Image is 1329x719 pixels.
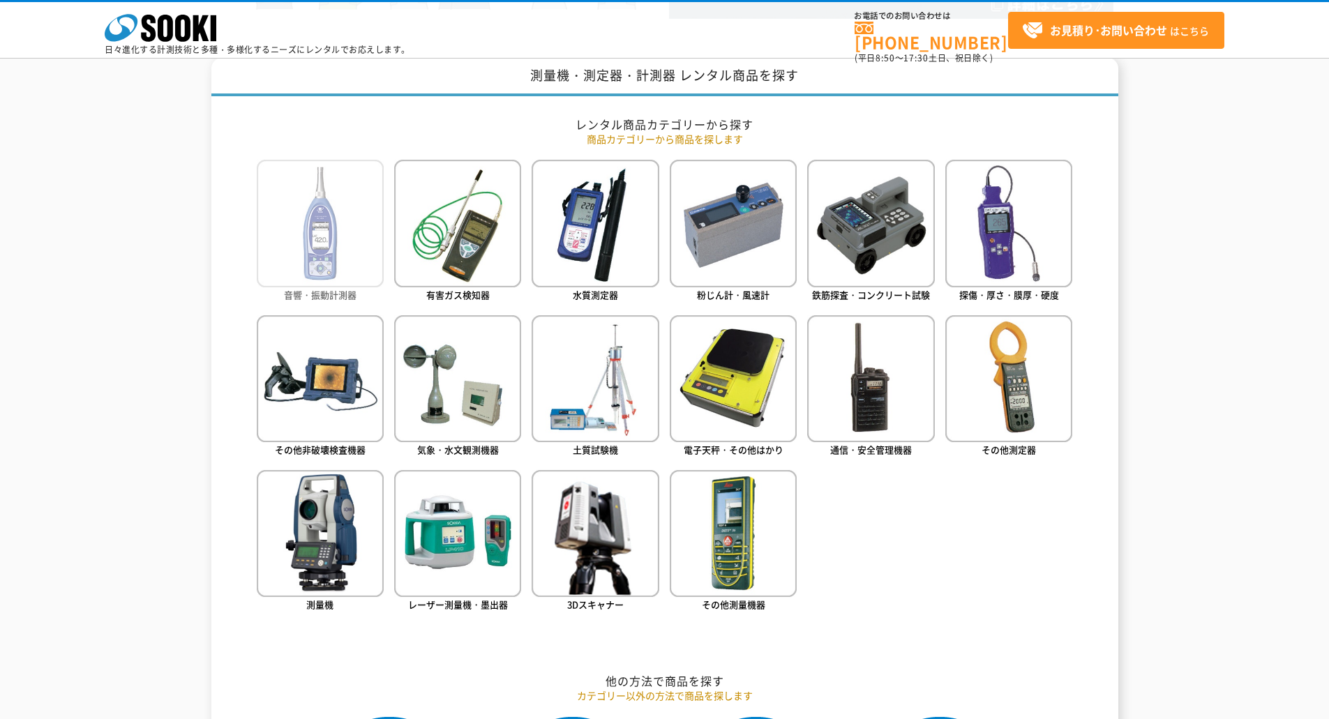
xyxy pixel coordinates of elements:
[945,160,1072,304] a: 探傷・厚さ・膜厚・硬度
[394,315,521,442] img: 気象・水文観測機器
[903,52,929,64] span: 17:30
[670,160,797,287] img: 粉じん計・風速計
[670,315,797,460] a: 電子天秤・その他はかり
[257,160,384,287] img: 音響・振動計測器
[394,160,521,287] img: 有害ガス検知器
[670,160,797,304] a: 粉じん計・風速計
[257,674,1073,688] h2: 他の方法で商品を探す
[257,160,384,304] a: 音響・振動計測器
[532,315,659,460] a: 土質試験機
[257,132,1073,146] p: 商品カテゴリーから商品を探します
[855,22,1008,50] a: [PHONE_NUMBER]
[306,598,333,611] span: 測量機
[532,470,659,597] img: 3Dスキャナー
[830,443,912,456] span: 通信・安全管理機器
[532,160,659,287] img: 水質測定器
[876,52,895,64] span: 8:50
[1022,20,1209,41] span: はこちら
[807,315,934,460] a: 通信・安全管理機器
[211,58,1118,96] h1: 測量機・測定器・計測器 レンタル商品を探す
[670,470,797,614] a: その他測量機器
[257,688,1073,703] p: カテゴリー以外の方法で商品を探します
[257,470,384,597] img: 測量機
[1050,22,1167,38] strong: お見積り･お問い合わせ
[532,315,659,442] img: 土質試験機
[573,288,618,301] span: 水質測定器
[670,315,797,442] img: 電子天秤・その他はかり
[1008,12,1224,49] a: お見積り･お問い合わせはこちら
[959,288,1059,301] span: 探傷・厚さ・膜厚・硬度
[394,470,521,597] img: レーザー測量機・墨出器
[945,315,1072,460] a: その他測定器
[812,288,930,301] span: 鉄筋探査・コンクリート試験
[417,443,499,456] span: 気象・水文観測機器
[684,443,783,456] span: 電子天秤・その他はかり
[284,288,356,301] span: 音響・振動計測器
[257,315,384,442] img: その他非破壊検査機器
[426,288,490,301] span: 有害ガス検知器
[982,443,1036,456] span: その他測定器
[532,470,659,614] a: 3Dスキャナー
[257,470,384,614] a: 測量機
[702,598,765,611] span: その他測量機器
[105,45,410,54] p: 日々進化する計測技術と多種・多様化するニーズにレンタルでお応えします。
[807,160,934,287] img: 鉄筋探査・コンクリート試験
[855,52,993,64] span: (平日 ～ 土日、祝日除く)
[807,315,934,442] img: 通信・安全管理機器
[670,470,797,597] img: その他測量機器
[257,315,384,460] a: その他非破壊検査機器
[807,160,934,304] a: 鉄筋探査・コンクリート試験
[408,598,508,611] span: レーザー測量機・墨出器
[257,117,1073,132] h2: レンタル商品カテゴリーから探す
[567,598,624,611] span: 3Dスキャナー
[573,443,618,456] span: 土質試験機
[394,160,521,304] a: 有害ガス検知器
[945,160,1072,287] img: 探傷・厚さ・膜厚・硬度
[945,315,1072,442] img: その他測定器
[532,160,659,304] a: 水質測定器
[394,470,521,614] a: レーザー測量機・墨出器
[275,443,366,456] span: その他非破壊検査機器
[697,288,769,301] span: 粉じん計・風速計
[855,12,1008,20] span: お電話でのお問い合わせは
[394,315,521,460] a: 気象・水文観測機器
